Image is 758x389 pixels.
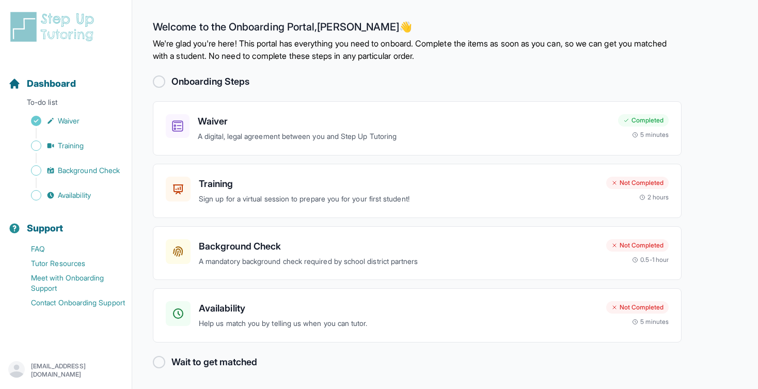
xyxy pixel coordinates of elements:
p: [EMAIL_ADDRESS][DOMAIN_NAME] [31,362,123,379]
a: TrainingSign up for a virtual session to prepare you for your first student!Not Completed2 hours [153,164,682,218]
h3: Training [199,177,598,191]
button: Support [4,205,128,240]
span: Background Check [58,165,120,176]
a: Meet with Onboarding Support [8,271,132,295]
div: Not Completed [606,239,669,252]
a: Training [8,138,132,153]
a: WaiverA digital, legal agreement between you and Step Up TutoringCompleted5 minutes [153,101,682,155]
a: Availability [8,188,132,203]
p: A mandatory background check required by school district partners [199,256,598,268]
button: [EMAIL_ADDRESS][DOMAIN_NAME] [8,361,123,380]
div: Completed [618,114,669,127]
h3: Availability [199,301,598,316]
div: Not Completed [606,177,669,189]
div: 2 hours [639,193,669,201]
p: A digital, legal agreement between you and Step Up Tutoring [198,131,610,143]
h3: Waiver [198,114,610,129]
a: Waiver [8,114,132,128]
a: AvailabilityHelp us match you by telling us when you can tutor.Not Completed5 minutes [153,288,682,343]
a: Dashboard [8,76,76,91]
a: FAQ [8,242,132,256]
p: Help us match you by telling us when you can tutor. [199,318,598,330]
h3: Background Check [199,239,598,254]
span: Availability [58,190,91,200]
p: We're glad you're here! This portal has everything you need to onboard. Complete the items as soo... [153,37,682,62]
span: Dashboard [27,76,76,91]
a: Background CheckA mandatory background check required by school district partnersNot Completed0.5... [153,226,682,281]
span: Training [58,141,84,151]
a: Tutor Resources [8,256,132,271]
p: Sign up for a virtual session to prepare you for your first student! [199,193,598,205]
a: Background Check [8,163,132,178]
a: Contact Onboarding Support [8,295,132,310]
div: Not Completed [606,301,669,314]
button: Dashboard [4,60,128,95]
span: Support [27,221,64,236]
h2: Welcome to the Onboarding Portal, [PERSON_NAME] 👋 [153,21,682,37]
div: 0.5-1 hour [632,256,669,264]
h2: Wait to get matched [171,355,257,369]
div: 5 minutes [632,131,669,139]
p: To-do list [4,97,128,112]
span: Waiver [58,116,80,126]
img: logo [8,10,100,43]
div: 5 minutes [632,318,669,326]
h2: Onboarding Steps [171,74,249,89]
